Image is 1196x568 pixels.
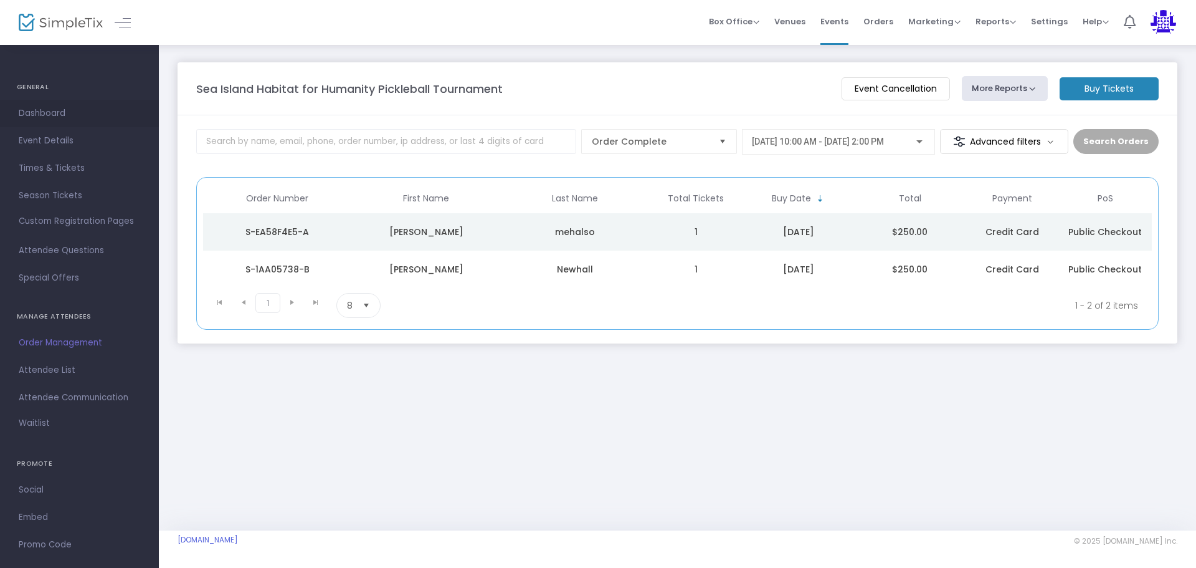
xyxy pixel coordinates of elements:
[196,80,503,97] m-panel-title: Sea Island Habitat for Humanity Pickleball Tournament
[203,184,1152,288] div: Data table
[985,263,1039,276] span: Credit Card
[1068,226,1142,238] span: Public Checkout
[17,75,142,100] h4: GENERAL
[752,137,884,147] span: [DATE] 10:00 AM - [DATE] 2:00 PM
[992,193,1032,204] span: Payment
[962,76,1048,101] button: More Reports
[772,193,811,204] span: Buy Date
[19,160,140,176] span: Times & Tickets
[1060,77,1159,100] m-button: Buy Tickets
[863,6,893,37] span: Orders
[355,226,498,238] div: Jim
[842,77,950,100] m-button: Event Cancellation
[19,335,140,351] span: Order Management
[650,251,743,288] td: 1
[246,193,308,204] span: Order Number
[403,193,449,204] span: First Name
[19,188,140,204] span: Season Tickets
[552,193,598,204] span: Last Name
[19,482,140,498] span: Social
[592,135,709,148] span: Order Complete
[1074,536,1177,546] span: © 2025 [DOMAIN_NAME] Inc.
[953,135,966,148] img: filter
[854,251,966,288] td: $250.00
[19,243,140,259] span: Attendee Questions
[940,129,1069,154] m-button: Advanced filters
[206,226,349,238] div: S-EA58F4E5-A
[854,213,966,251] td: $250.00
[19,133,140,149] span: Event Details
[178,535,238,545] a: [DOMAIN_NAME]
[820,6,848,37] span: Events
[19,270,140,286] span: Special Offers
[1031,6,1068,37] span: Settings
[196,129,576,154] input: Search by name, email, phone, order number, ip address, or last 4 digits of card
[650,184,743,213] th: Total Tickets
[17,304,142,329] h4: MANAGE ATTENDEES
[19,537,140,553] span: Promo Code
[714,130,731,153] button: Select
[774,6,805,37] span: Venues
[504,226,647,238] div: mehalso
[19,362,140,378] span: Attendee List
[985,226,1039,238] span: Credit Card
[504,293,1138,318] kendo-pager-info: 1 - 2 of 2 items
[255,293,280,313] span: Page 1
[355,263,498,276] div: Melissa
[206,263,349,276] div: S-1AA05738-B
[746,226,851,238] div: 8/11/2025
[19,417,50,430] span: Waitlist
[19,509,140,526] span: Embed
[899,193,921,204] span: Total
[975,16,1016,27] span: Reports
[358,294,375,317] button: Select
[19,215,134,228] span: Custom Registration Pages
[347,299,353,312] span: 8
[1083,16,1109,27] span: Help
[1068,263,1142,276] span: Public Checkout
[908,16,961,27] span: Marketing
[19,105,140,122] span: Dashboard
[504,263,647,276] div: Newhall
[709,16,759,27] span: Box Office
[746,263,851,276] div: 8/1/2025
[19,390,140,406] span: Attendee Communication
[1098,193,1113,204] span: PoS
[815,194,825,204] span: Sortable
[650,213,743,251] td: 1
[17,451,142,476] h4: PROMOTE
